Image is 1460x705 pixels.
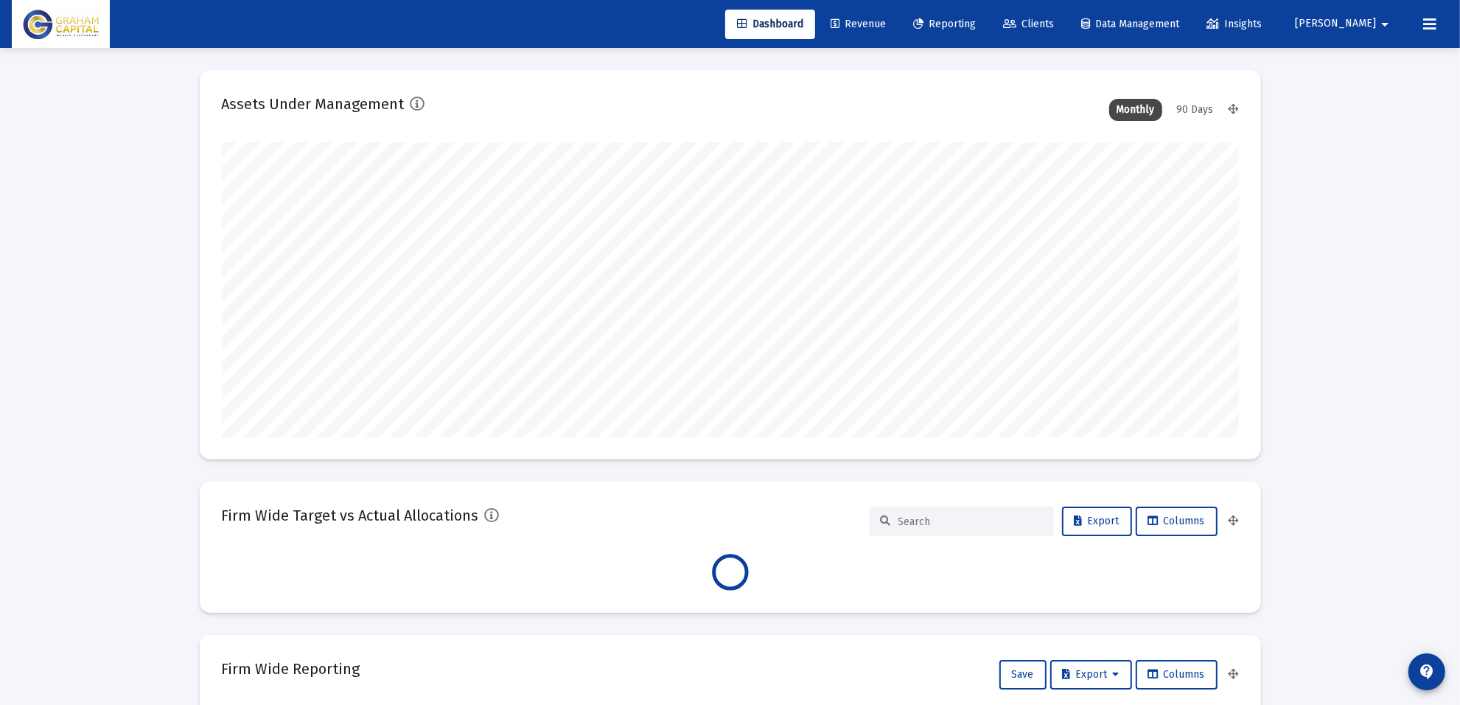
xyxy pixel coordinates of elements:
[222,92,405,116] h2: Assets Under Management
[999,660,1047,690] button: Save
[1050,660,1132,690] button: Export
[831,18,886,30] span: Revenue
[1206,18,1262,30] span: Insights
[913,18,976,30] span: Reporting
[1069,10,1191,39] a: Data Management
[1277,9,1411,38] button: [PERSON_NAME]
[222,657,360,681] h2: Firm Wide Reporting
[1170,99,1221,121] div: 90 Days
[1295,18,1376,30] span: [PERSON_NAME]
[1003,18,1054,30] span: Clients
[1136,507,1218,536] button: Columns
[819,10,898,39] a: Revenue
[1109,99,1162,121] div: Monthly
[1081,18,1179,30] span: Data Management
[1418,663,1436,681] mat-icon: contact_support
[1376,10,1394,39] mat-icon: arrow_drop_down
[23,10,99,39] img: Dashboard
[1148,668,1205,681] span: Columns
[1148,515,1205,527] span: Columns
[1075,515,1120,527] span: Export
[901,10,988,39] a: Reporting
[1012,668,1034,681] span: Save
[1063,668,1120,681] span: Export
[991,10,1066,39] a: Clients
[898,515,1043,528] input: Search
[737,18,803,30] span: Dashboard
[222,504,479,527] h2: Firm Wide Target vs Actual Allocations
[1136,660,1218,690] button: Columns
[1195,10,1274,39] a: Insights
[725,10,815,39] a: Dashboard
[1062,507,1132,536] button: Export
